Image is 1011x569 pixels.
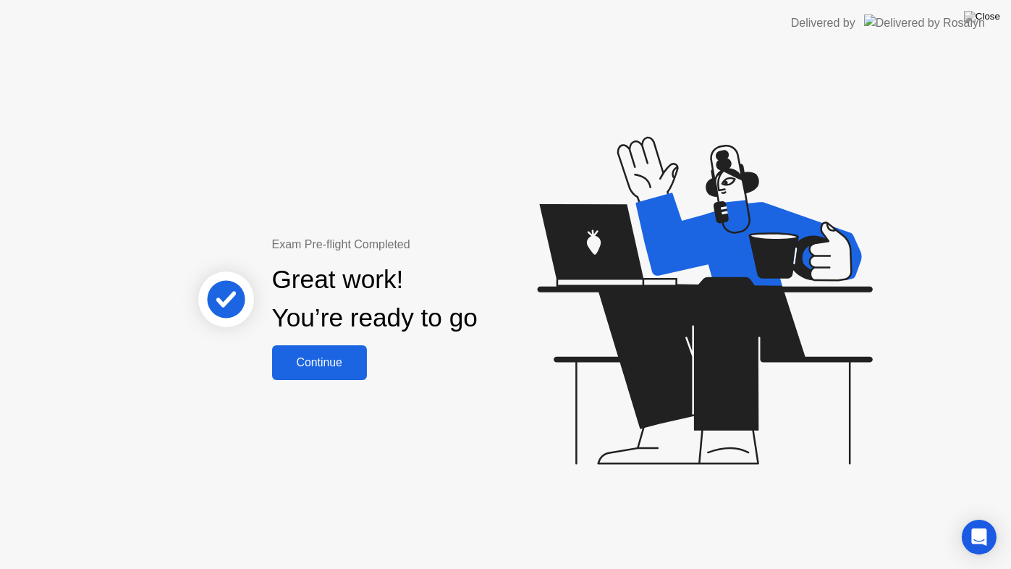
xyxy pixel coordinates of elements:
img: Close [964,11,1000,22]
img: Delivered by Rosalyn [864,14,985,31]
div: Delivered by [791,14,855,32]
div: Continue [276,356,363,369]
div: Exam Pre-flight Completed [272,236,571,253]
button: Continue [272,345,367,380]
div: Open Intercom Messenger [962,520,997,555]
div: Great work! You’re ready to go [272,261,478,337]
